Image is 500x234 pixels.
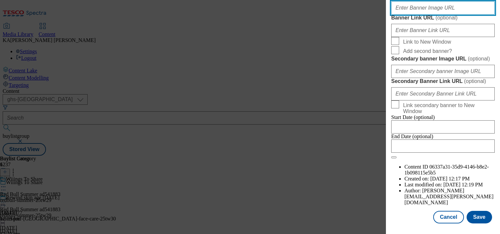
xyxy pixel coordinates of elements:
[404,188,495,206] li: Author:
[391,87,495,100] input: Enter Secondary Banner Link URL
[433,211,464,223] button: Cancel
[404,164,495,176] li: Content ID
[391,56,495,62] label: Secondary banner Image URL
[391,78,495,85] label: Secondary Banner Link URL
[391,120,495,134] input: Enter Date
[464,78,486,84] span: ( optional )
[403,48,452,54] span: Add second banner?
[391,1,495,15] input: Enter Banner Image URL
[391,134,433,139] span: End Date (optional)
[467,211,492,223] button: Save
[436,15,458,20] span: ( optional )
[391,114,435,120] span: Start Date (optional)
[430,176,470,181] span: [DATE] 12:17 PM
[391,24,495,37] input: Enter Banner Link URL
[403,39,451,45] span: Link to New Window
[404,176,495,182] li: Created on:
[404,182,495,188] li: Last modified on:
[443,182,483,187] span: [DATE] 12:19 PM
[404,188,493,205] span: [PERSON_NAME][EMAIL_ADDRESS][PERSON_NAME][DOMAIN_NAME]
[403,102,492,114] span: Link secondary banner to New Window
[468,56,490,61] span: ( optional )
[404,164,489,175] span: 06337a31-35d9-4146-b8e2-1b098115e5b5
[391,65,495,78] input: Enter Secondary banner Image URL
[391,139,495,153] input: Enter Date
[391,15,495,21] label: Banner Link URL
